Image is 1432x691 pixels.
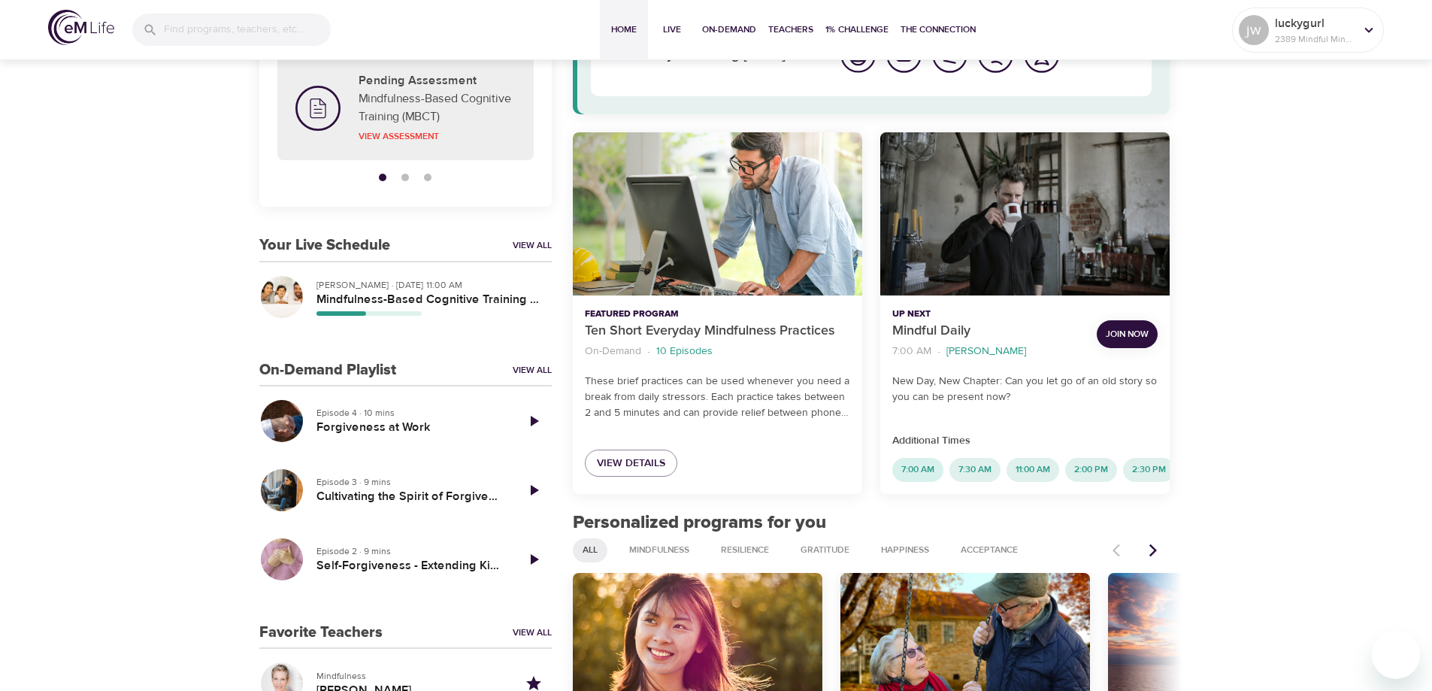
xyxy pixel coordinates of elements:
[606,22,642,38] span: Home
[316,278,540,292] p: [PERSON_NAME] · [DATE] 11:00 AM
[316,292,540,308] h5: Mindfulness-Based Cognitive Training (MBCT)
[1097,320,1158,348] button: Join Now
[316,475,504,489] p: Episode 3 · 9 mins
[892,463,943,476] span: 7:00 AM
[1275,14,1355,32] p: luckygurl
[573,512,1170,534] h2: Personalized programs for you
[892,341,1085,362] nav: breadcrumb
[620,544,698,556] span: Mindfulness
[951,538,1028,562] div: Acceptance
[259,399,304,444] button: Forgiveness at Work
[585,321,850,341] p: Ten Short Everyday Mindfulness Practices
[1065,463,1117,476] span: 2:00 PM
[892,458,943,482] div: 7:00 AM
[946,344,1026,359] p: [PERSON_NAME]
[901,22,976,38] span: The Connection
[1123,463,1175,476] span: 2:30 PM
[316,669,504,683] p: Mindfulness
[619,538,699,562] div: Mindfulness
[1123,458,1175,482] div: 2:30 PM
[892,321,1085,341] p: Mindful Daily
[712,544,778,556] span: Resilience
[316,489,504,505] h5: Cultivating the Spirit of Forgiveness
[871,538,939,562] div: Happiness
[573,132,862,295] button: Ten Short Everyday Mindfulness Practices
[259,624,383,641] h3: Favorite Teachers
[952,544,1027,556] span: Acceptance
[647,341,650,362] li: ·
[1007,463,1059,476] span: 11:00 AM
[513,239,552,252] a: View All
[585,341,850,362] nav: breadcrumb
[259,362,396,379] h3: On-Demand Playlist
[880,132,1170,295] button: Mindful Daily
[872,544,938,556] span: Happiness
[516,541,552,577] a: Play Episode
[656,344,713,359] p: 10 Episodes
[359,129,516,143] p: View Assessment
[316,420,504,435] h5: Forgiveness at Work
[1275,32,1355,46] p: 2389 Mindful Minutes
[513,364,552,377] a: View All
[359,89,516,126] p: Mindfulness-Based Cognitive Training (MBCT)
[316,544,504,558] p: Episode 2 · 9 mins
[1372,631,1420,679] iframe: Button to launch messaging window
[768,22,813,38] span: Teachers
[937,341,940,362] li: ·
[259,537,304,582] button: Self-Forgiveness - Extending Kindness to Yourself
[259,468,304,513] button: Cultivating the Spirit of Forgiveness
[1239,15,1269,45] div: jw
[892,344,931,359] p: 7:00 AM
[585,344,641,359] p: On-Demand
[892,433,1158,449] p: Additional Times
[259,237,390,254] h3: Your Live Schedule
[949,458,1001,482] div: 7:30 AM
[597,454,665,473] span: View Details
[1065,458,1117,482] div: 2:00 PM
[949,463,1001,476] span: 7:30 AM
[585,450,677,477] a: View Details
[359,73,516,89] h5: Pending Assessment
[573,538,607,562] div: All
[48,10,114,45] img: logo
[654,22,690,38] span: Live
[316,406,504,420] p: Episode 4 · 10 mins
[316,558,504,574] h5: Self-Forgiveness - Extending Kindness to Yourself
[1007,458,1059,482] div: 11:00 AM
[585,308,850,321] p: Featured Program
[892,374,1158,405] p: New Day, New Chapter: Can you let go of an old story so you can be present now?
[1137,534,1170,567] button: Next items
[825,22,889,38] span: 1% Challenge
[513,626,552,639] a: View All
[585,374,850,421] p: These brief practices can be used whenever you need a break from daily stressors. Each practice t...
[164,14,331,46] input: Find programs, teachers, etc...
[516,403,552,439] a: Play Episode
[702,22,756,38] span: On-Demand
[574,544,607,556] span: All
[711,538,779,562] div: Resilience
[516,472,552,508] a: Play Episode
[892,308,1085,321] p: Up Next
[792,544,858,556] span: Gratitude
[791,538,859,562] div: Gratitude
[1106,326,1149,342] span: Join Now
